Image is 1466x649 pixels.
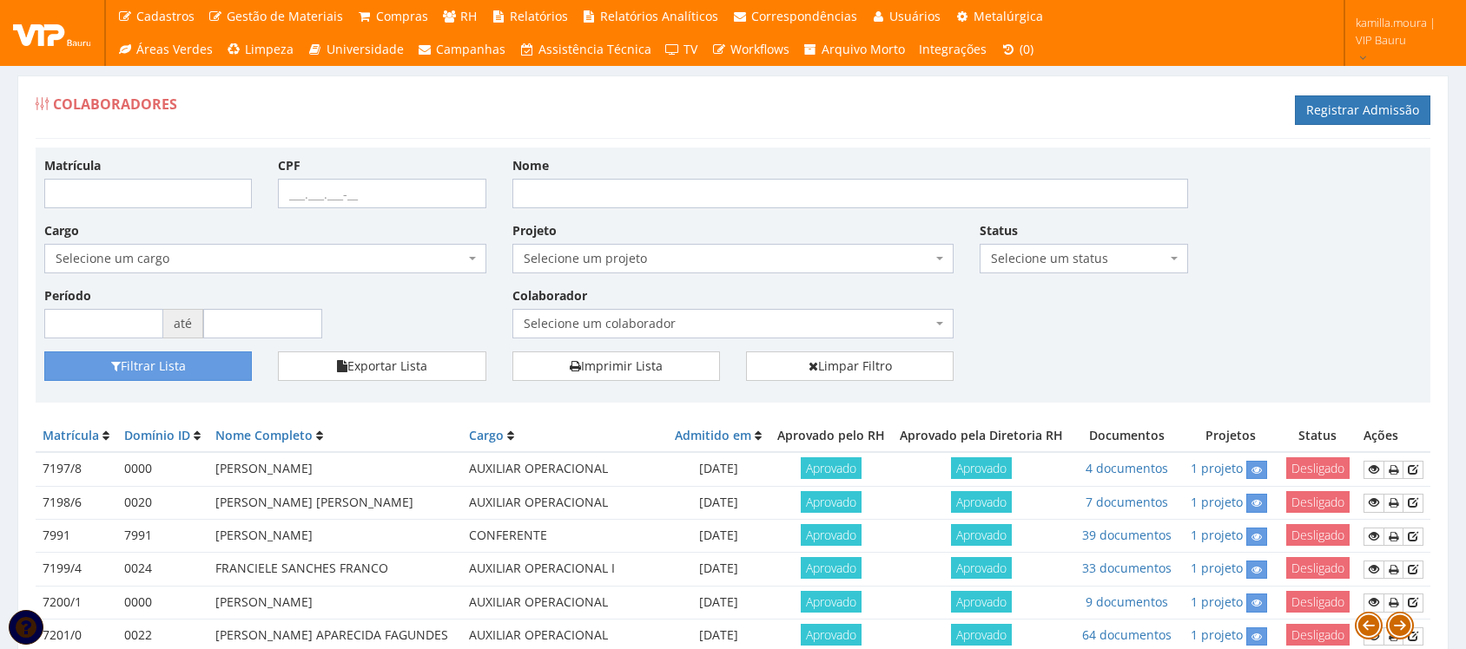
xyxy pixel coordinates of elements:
a: Arquivo Morto [796,33,913,66]
span: Cadastros [136,8,195,24]
th: Projetos [1183,420,1278,452]
td: 0020 [117,486,208,519]
a: Áreas Verdes [110,33,220,66]
img: logo [13,20,91,46]
label: CPF [278,157,300,174]
span: Selecione um status [980,244,1187,273]
span: Correspondências [751,8,857,24]
td: 0000 [117,452,208,486]
span: Relatórios Analíticos [600,8,718,24]
th: Ações [1357,420,1430,452]
td: AUXILIAR OPERACIONAL [462,452,668,486]
span: Áreas Verdes [136,41,213,57]
a: 1 projeto [1191,494,1243,510]
span: Metalúrgica [974,8,1043,24]
span: Desligado [1286,524,1350,546]
span: Workflows [730,41,789,57]
td: FRANCIELE SANCHES FRANCO [208,553,462,586]
span: Desligado [1286,457,1350,479]
span: Relatórios [510,8,568,24]
span: Arquivo Morto [822,41,905,57]
span: Usuários [889,8,941,24]
td: [DATE] [668,486,769,519]
span: Selecione um cargo [44,244,486,273]
a: 33 documentos [1082,560,1172,576]
span: Colaboradores [53,95,177,114]
a: 1 projeto [1191,560,1243,576]
span: Selecione um projeto [512,244,954,273]
span: Aprovado [801,457,862,479]
td: [PERSON_NAME] [208,452,462,486]
a: TV [658,33,705,66]
span: Aprovado [951,591,1012,613]
label: Status [980,222,1018,239]
a: Imprimir Lista [512,351,720,381]
a: 7 documentos [1086,494,1168,510]
td: [DATE] [668,520,769,553]
td: AUXILIAR OPERACIONAL [462,486,668,519]
a: 64 documentos [1082,626,1172,643]
span: Aprovado [801,624,862,646]
span: Compras [376,8,428,24]
a: Limpar Filtro [746,351,954,381]
a: Nome Completo [215,427,313,443]
button: Filtrar Lista [44,351,252,381]
span: Aprovado [951,457,1012,479]
td: [DATE] [668,586,769,619]
td: 7197/8 [36,452,117,486]
td: AUXILIAR OPERACIONAL I [462,553,668,586]
td: CONFERENTE [462,520,668,553]
td: [PERSON_NAME] [PERSON_NAME] [208,486,462,519]
td: [DATE] [668,452,769,486]
span: Desligado [1286,491,1350,513]
span: Aprovado [801,557,862,579]
span: Desligado [1286,624,1350,646]
span: Gestão de Materiais [227,8,343,24]
td: 7199/4 [36,553,117,586]
label: Período [44,287,91,305]
span: Assistência Técnica [538,41,651,57]
a: (0) [994,33,1040,66]
a: Assistência Técnica [512,33,658,66]
td: [DATE] [668,553,769,586]
span: Desligado [1286,557,1350,579]
span: Aprovado [951,624,1012,646]
span: Selecione um cargo [56,250,465,267]
td: 7991 [117,520,208,553]
a: 1 projeto [1191,626,1243,643]
span: Selecione um colaborador [512,309,954,338]
th: Documentos [1072,420,1183,452]
span: (0) [1020,41,1033,57]
th: Status [1278,420,1357,452]
a: 1 projeto [1191,527,1243,543]
span: Aprovado [801,524,862,546]
span: Selecione um status [991,250,1166,267]
label: Projeto [512,222,557,239]
a: Workflows [704,33,796,66]
span: Universidade [327,41,404,57]
span: Limpeza [245,41,294,57]
span: Selecione um colaborador [524,315,933,332]
td: 0000 [117,586,208,619]
a: Universidade [300,33,411,66]
span: Campanhas [436,41,505,57]
span: Integrações [919,41,987,57]
td: 0024 [117,553,208,586]
a: 9 documentos [1086,593,1168,610]
button: Exportar Lista [278,351,485,381]
label: Nome [512,157,549,174]
a: Limpeza [220,33,301,66]
span: Aprovado [801,591,862,613]
span: kamilla.moura | VIP Bauru [1356,14,1443,49]
a: 1 projeto [1191,460,1243,476]
th: Aprovado pela Diretoria RH [892,420,1071,452]
a: Cargo [469,427,504,443]
a: Campanhas [411,33,513,66]
span: Aprovado [951,524,1012,546]
td: [PERSON_NAME] [208,520,462,553]
span: RH [460,8,477,24]
a: Registrar Admissão [1295,95,1430,125]
td: AUXILIAR OPERACIONAL [462,586,668,619]
label: Cargo [44,222,79,239]
span: Aprovado [951,491,1012,513]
